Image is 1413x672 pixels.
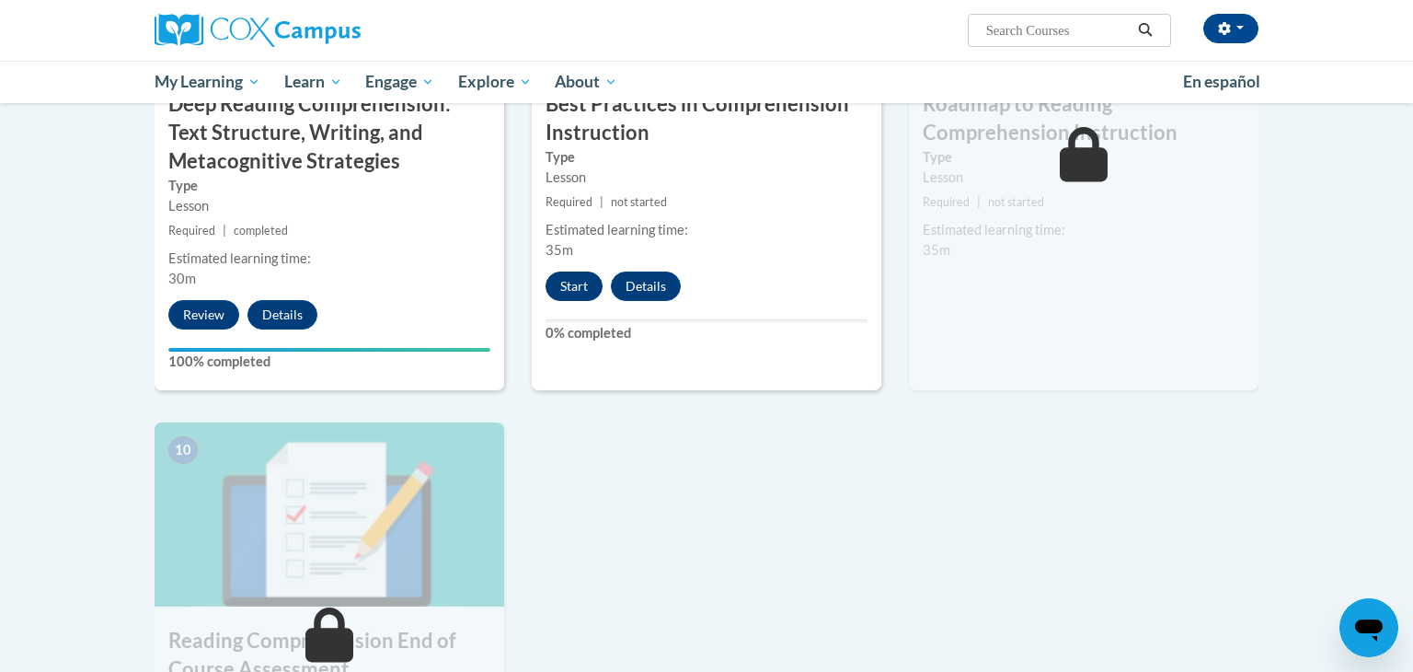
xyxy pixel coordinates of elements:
span: 35m [923,242,950,258]
span: En español [1183,72,1260,91]
div: Your progress [168,348,490,352]
span: 10 [168,436,198,464]
label: Type [923,147,1245,168]
span: not started [611,195,667,209]
img: Cox Campus [155,14,361,47]
img: Course Image [155,423,504,607]
button: Review [168,300,239,330]
h3: Deep Reading Comprehension: Text Structure, Writing, and Metacognitive Strategies [155,90,504,175]
span: Required [168,224,215,238]
span: Engage [365,71,434,93]
a: About [544,61,630,103]
span: not started [988,195,1044,209]
span: | [223,224,226,238]
label: 0% completed [546,323,867,343]
h3: Best Practices in Comprehension Instruction [532,90,881,147]
span: Explore [458,71,532,93]
a: Learn [272,61,354,103]
span: 35m [546,242,573,258]
a: Explore [446,61,544,103]
div: Estimated learning time: [923,220,1245,240]
span: completed [234,224,288,238]
h3: Roadmap to Reading Comprehension Instruction [909,90,1258,147]
button: Details [611,272,681,301]
div: Estimated learning time: [546,220,867,240]
span: Required [546,195,592,209]
div: Lesson [168,196,490,216]
span: | [977,195,981,209]
button: Start [546,272,603,301]
div: Main menu [127,61,1286,103]
button: Account Settings [1203,14,1258,43]
a: Cox Campus [155,14,504,47]
a: My Learning [143,61,272,103]
label: Type [546,147,867,168]
div: Estimated learning time: [168,249,490,269]
span: 30m [168,271,196,286]
span: | [600,195,603,209]
span: Learn [284,71,342,93]
div: Lesson [923,168,1245,188]
label: 100% completed [168,352,490,372]
span: About [555,71,617,93]
span: Required [923,195,970,209]
input: Search Courses [984,19,1132,41]
a: En español [1171,63,1272,101]
a: Engage [353,61,446,103]
button: Details [247,300,317,330]
span: My Learning [155,71,260,93]
div: Lesson [546,168,867,188]
label: Type [168,176,490,196]
button: Search [1132,19,1159,41]
iframe: Button to launch messaging window [1339,598,1398,657]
